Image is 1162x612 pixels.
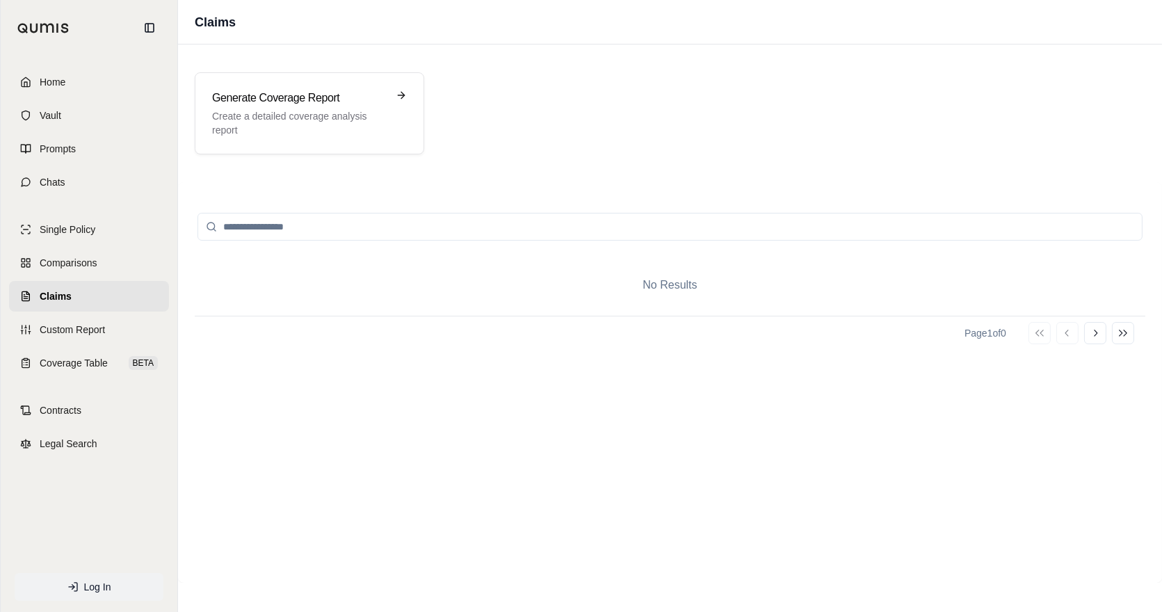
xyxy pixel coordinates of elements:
a: Home [9,67,169,97]
span: BETA [129,356,158,370]
div: Page 1 of 0 [965,326,1006,340]
a: Comparisons [9,248,169,278]
span: Single Policy [40,223,95,236]
h3: Generate Coverage Report [212,90,387,106]
button: Collapse sidebar [138,17,161,39]
span: Legal Search [40,437,97,451]
span: Log In [84,580,111,594]
span: Comparisons [40,256,97,270]
a: Single Policy [9,214,169,245]
span: Chats [40,175,65,189]
span: Custom Report [40,323,105,337]
div: No Results [195,255,1145,316]
span: Claims [40,289,72,303]
a: Coverage TableBETA [9,348,169,378]
a: Claims [9,281,169,312]
a: Prompts [9,134,169,164]
a: Contracts [9,395,169,426]
span: Home [40,75,65,89]
span: Vault [40,108,61,122]
h1: Claims [195,13,236,32]
img: Qumis Logo [17,23,70,33]
a: Legal Search [9,428,169,459]
p: Create a detailed coverage analysis report [212,109,387,137]
a: Chats [9,167,169,198]
a: Vault [9,100,169,131]
span: Coverage Table [40,356,108,370]
a: Log In [15,573,163,601]
span: Contracts [40,403,81,417]
span: Prompts [40,142,76,156]
a: Custom Report [9,314,169,345]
